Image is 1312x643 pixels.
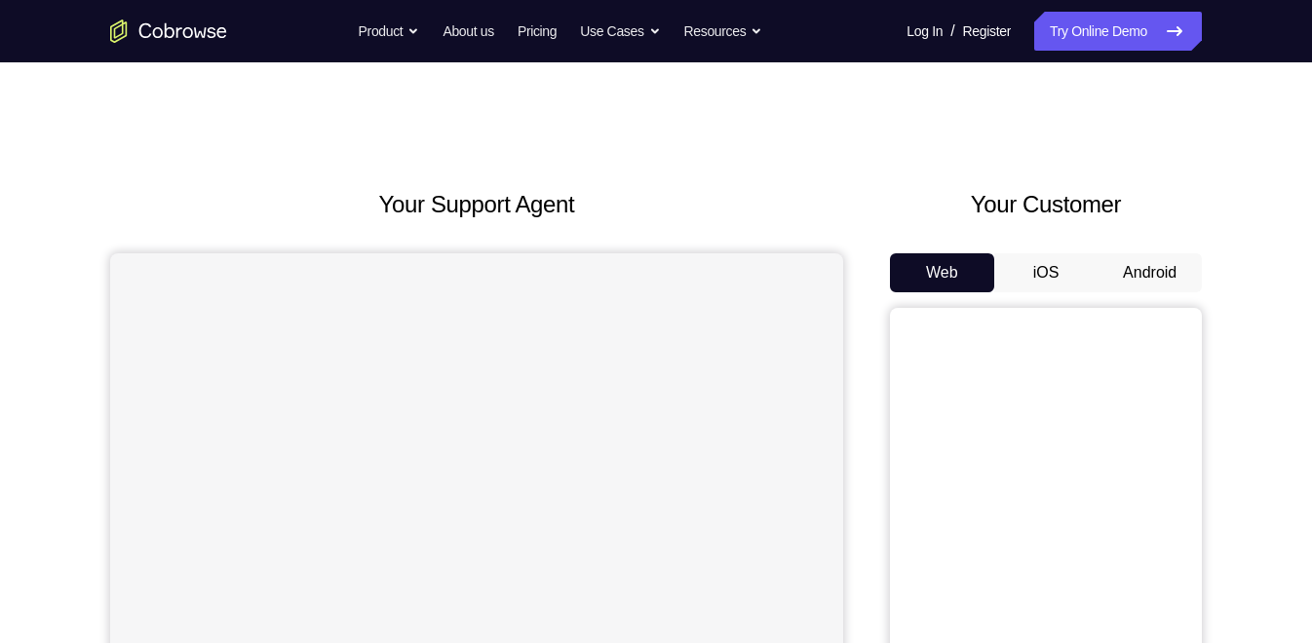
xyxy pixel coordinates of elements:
a: Log In [907,12,943,51]
button: Use Cases [580,12,660,51]
span: / [950,19,954,43]
h2: Your Customer [890,187,1202,222]
a: Go to the home page [110,19,227,43]
a: About us [443,12,493,51]
button: Web [890,253,994,292]
button: iOS [994,253,1099,292]
a: Try Online Demo [1034,12,1202,51]
a: Pricing [518,12,557,51]
h2: Your Support Agent [110,187,843,222]
a: Register [963,12,1011,51]
button: Android [1098,253,1202,292]
button: Product [359,12,420,51]
button: Resources [684,12,763,51]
